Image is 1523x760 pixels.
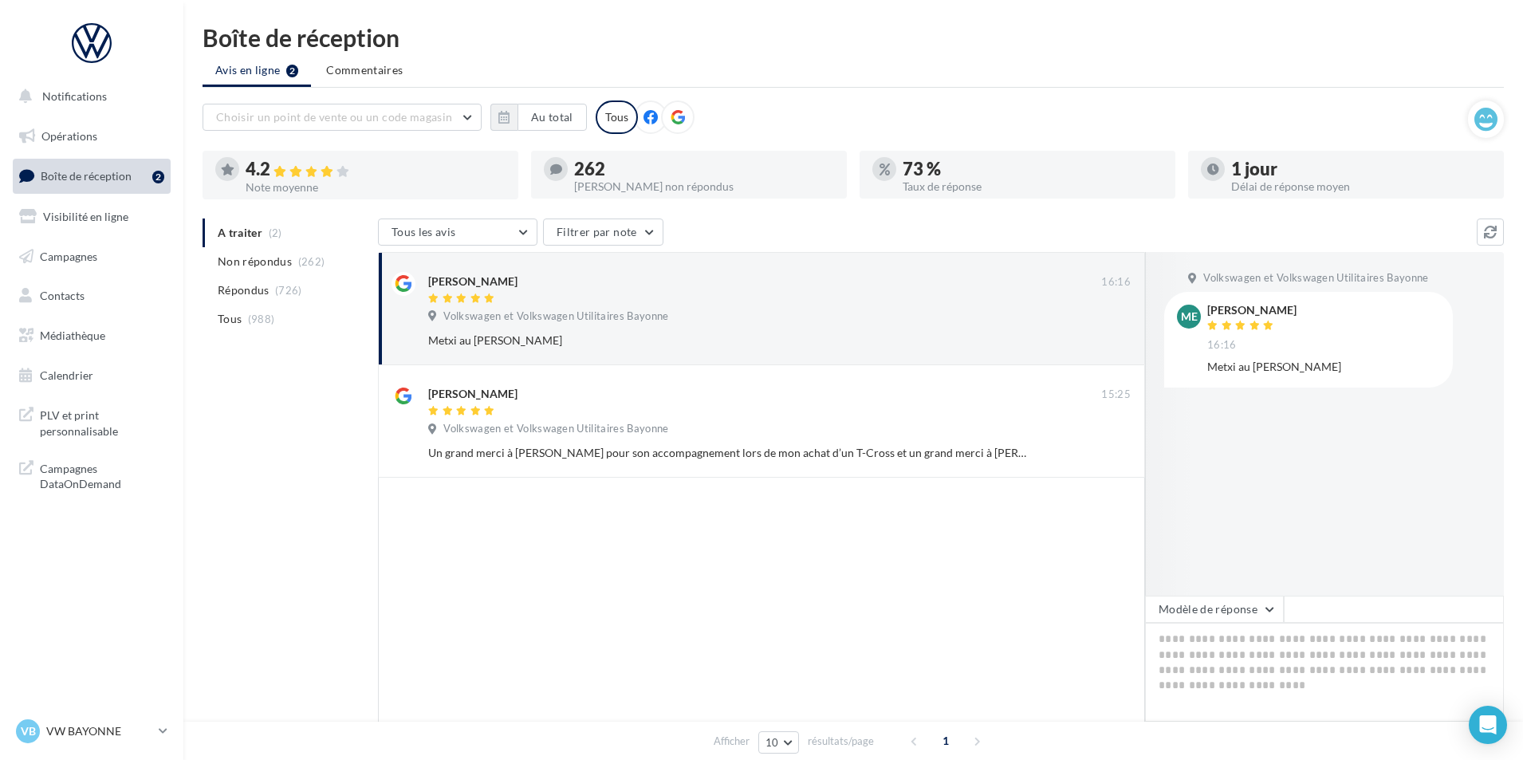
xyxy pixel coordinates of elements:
div: Note moyenne [246,182,506,193]
span: (988) [248,313,275,325]
span: Volkswagen et Volkswagen Utilitaires Bayonne [443,309,668,324]
span: Boîte de réception [41,169,132,183]
span: Calendrier [40,368,93,382]
div: Metxi au [PERSON_NAME] [428,333,1027,348]
span: 16:16 [1101,275,1131,289]
span: Afficher [714,734,750,749]
span: PLV et print personnalisable [40,404,164,439]
span: (726) [275,284,302,297]
span: Tous [218,311,242,327]
div: Boîte de réception [203,26,1504,49]
button: Choisir un point de vente ou un code magasin [203,104,482,131]
span: VB [21,723,36,739]
button: Au total [490,104,587,131]
button: Filtrer par note [543,219,663,246]
span: Campagnes [40,249,97,262]
a: PLV et print personnalisable [10,398,174,445]
button: Tous les avis [378,219,537,246]
span: ME [1181,309,1198,325]
span: Répondus [218,282,270,298]
a: Opérations [10,120,174,153]
div: 262 [574,160,834,178]
div: 4.2 [246,160,506,179]
span: Contacts [40,289,85,302]
span: Non répondus [218,254,292,270]
div: Open Intercom Messenger [1469,706,1507,744]
span: Opérations [41,129,97,143]
a: Médiathèque [10,319,174,352]
span: Choisir un point de vente ou un code magasin [216,110,452,124]
div: [PERSON_NAME] [428,386,518,402]
button: Modèle de réponse [1145,596,1284,623]
span: (262) [298,255,325,268]
a: Calendrier [10,359,174,392]
button: Au total [518,104,587,131]
span: 16:16 [1207,338,1237,352]
a: Visibilité en ligne [10,200,174,234]
div: Tous [596,100,638,134]
span: Notifications [42,89,107,103]
span: Médiathèque [40,329,105,342]
span: Visibilité en ligne [43,210,128,223]
a: VB VW BAYONNE [13,716,171,746]
button: 10 [758,731,799,754]
span: Campagnes DataOnDemand [40,458,164,492]
span: résultats/page [808,734,874,749]
span: Volkswagen et Volkswagen Utilitaires Bayonne [443,422,668,436]
span: 10 [765,736,779,749]
button: Notifications [10,80,167,113]
div: [PERSON_NAME] non répondus [574,181,834,192]
span: 1 [933,728,958,754]
span: Commentaires [326,62,403,78]
div: [PERSON_NAME] [428,274,518,289]
span: Volkswagen et Volkswagen Utilitaires Bayonne [1203,271,1428,285]
div: 2 [152,171,164,183]
a: Boîte de réception2 [10,159,174,193]
div: Délai de réponse moyen [1231,181,1491,192]
div: Metxi au [PERSON_NAME] [1207,359,1440,375]
div: Un grand merci à [PERSON_NAME] pour son accompagnement lors de mon achat d’un T-Cross et un grand... [428,445,1027,461]
div: 1 jour [1231,160,1491,178]
div: Taux de réponse [903,181,1163,192]
div: [PERSON_NAME] [1207,305,1297,316]
div: 73 % [903,160,1163,178]
span: Tous les avis [392,225,456,238]
a: Campagnes DataOnDemand [10,451,174,498]
a: Campagnes [10,240,174,274]
span: 15:25 [1101,388,1131,402]
p: VW BAYONNE [46,723,152,739]
a: Contacts [10,279,174,313]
